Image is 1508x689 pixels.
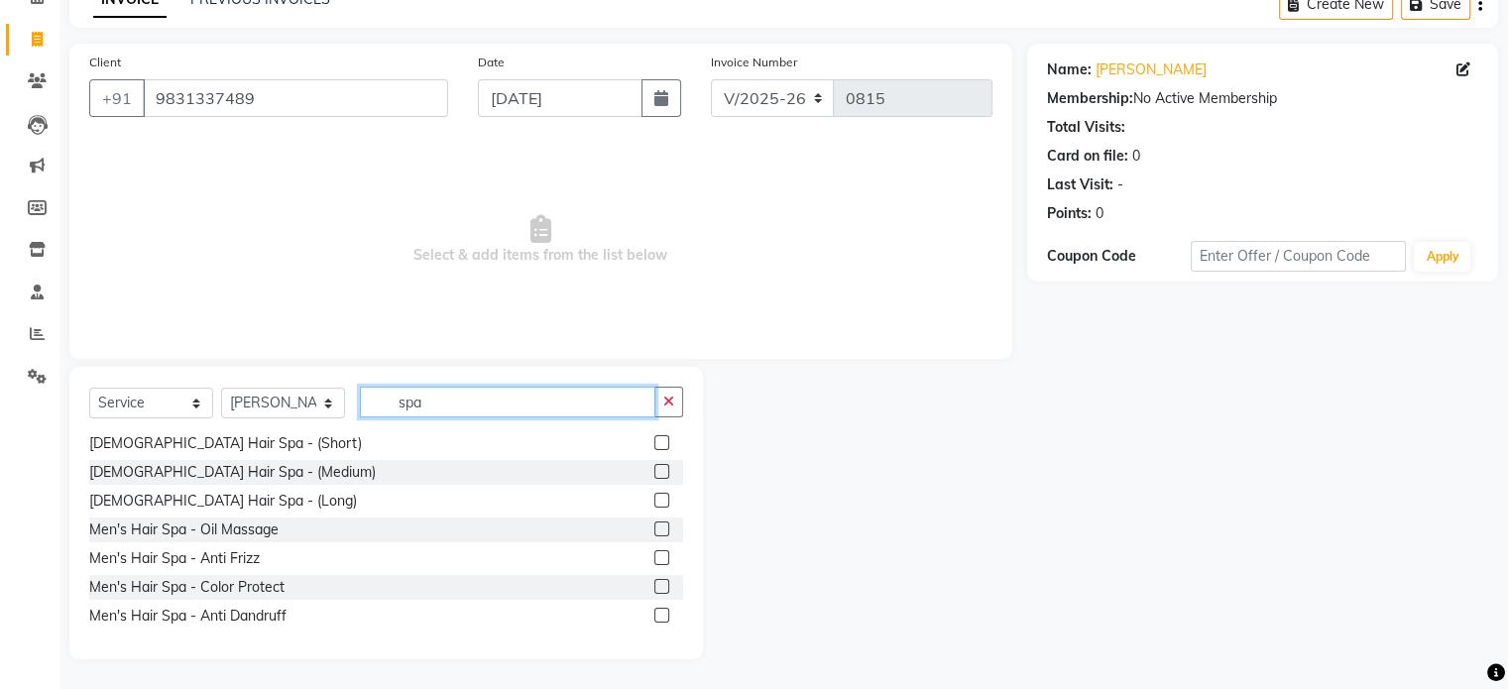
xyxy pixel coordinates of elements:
[89,141,992,339] span: Select & add items from the list below
[1047,88,1478,109] div: No Active Membership
[1047,246,1191,267] div: Coupon Code
[1096,59,1207,80] a: [PERSON_NAME]
[1047,117,1125,138] div: Total Visits:
[89,433,362,454] div: [DEMOGRAPHIC_DATA] Hair Spa - (Short)
[89,519,279,540] div: Men's Hair Spa - Oil Massage
[143,79,448,117] input: Search by Name/Mobile/Email/Code
[1047,88,1133,109] div: Membership:
[1117,174,1123,195] div: -
[1191,241,1407,272] input: Enter Offer / Coupon Code
[89,548,260,569] div: Men's Hair Spa - Anti Frizz
[89,491,357,512] div: [DEMOGRAPHIC_DATA] Hair Spa - (Long)
[711,54,797,71] label: Invoice Number
[360,387,655,417] input: Search or Scan
[1047,59,1092,80] div: Name:
[1047,146,1128,167] div: Card on file:
[1047,203,1092,224] div: Points:
[1096,203,1103,224] div: 0
[89,54,121,71] label: Client
[89,606,287,627] div: Men's Hair Spa - Anti Dandruff
[1047,174,1113,195] div: Last Visit:
[1132,146,1140,167] div: 0
[1414,242,1470,272] button: Apply
[89,462,376,483] div: [DEMOGRAPHIC_DATA] Hair Spa - (Medium)
[89,79,145,117] button: +91
[89,577,285,598] div: Men's Hair Spa - Color Protect
[478,54,505,71] label: Date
